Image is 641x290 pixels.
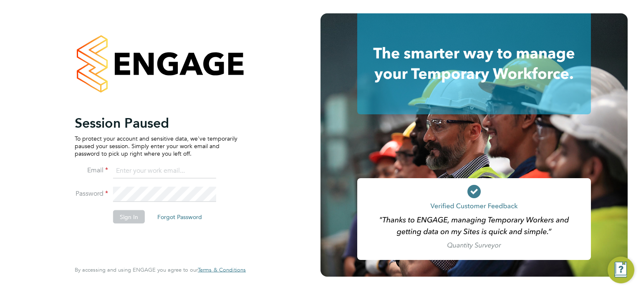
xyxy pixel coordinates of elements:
[198,267,246,273] a: Terms & Conditions
[75,189,108,198] label: Password
[75,114,237,131] h2: Session Paused
[113,210,145,223] button: Sign In
[75,266,246,273] span: By accessing and using ENGAGE you agree to our
[113,164,216,179] input: Enter your work email...
[151,210,209,223] button: Forgot Password
[75,166,108,174] label: Email
[608,257,634,283] button: Engage Resource Center
[75,134,237,157] p: To protect your account and sensitive data, we've temporarily paused your session. Simply enter y...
